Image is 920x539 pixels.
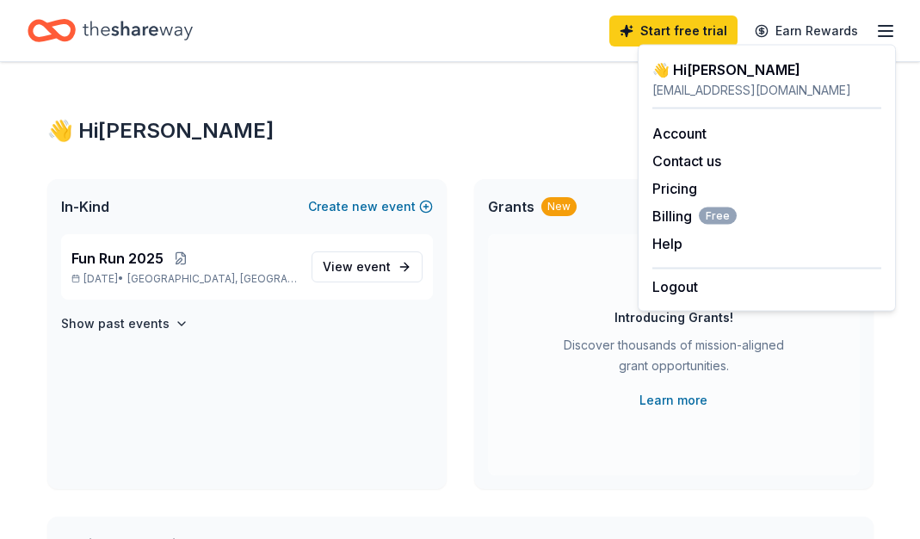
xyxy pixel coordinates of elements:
[61,196,109,217] span: In-Kind
[652,125,707,142] a: Account
[71,272,298,286] p: [DATE] •
[652,151,721,171] button: Contact us
[652,80,881,101] div: [EMAIL_ADDRESS][DOMAIN_NAME]
[652,206,737,226] span: Billing
[356,259,391,274] span: event
[308,196,433,217] button: Createnewevent
[488,196,534,217] span: Grants
[323,257,391,277] span: View
[28,10,193,51] a: Home
[352,196,378,217] span: new
[699,208,737,225] span: Free
[541,197,577,216] div: New
[652,276,698,297] button: Logout
[312,251,423,282] a: View event
[557,335,791,383] div: Discover thousands of mission-aligned grant opportunities.
[61,313,170,334] h4: Show past events
[652,180,697,197] a: Pricing
[127,272,297,286] span: [GEOGRAPHIC_DATA], [GEOGRAPHIC_DATA]
[652,206,737,226] button: BillingFree
[47,117,874,145] div: 👋 Hi [PERSON_NAME]
[652,59,881,80] div: 👋 Hi [PERSON_NAME]
[71,248,164,269] span: Fun Run 2025
[639,390,707,411] a: Learn more
[744,15,868,46] a: Earn Rewards
[61,313,188,334] button: Show past events
[614,307,733,328] div: Introducing Grants!
[609,15,738,46] a: Start free trial
[652,233,682,254] button: Help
